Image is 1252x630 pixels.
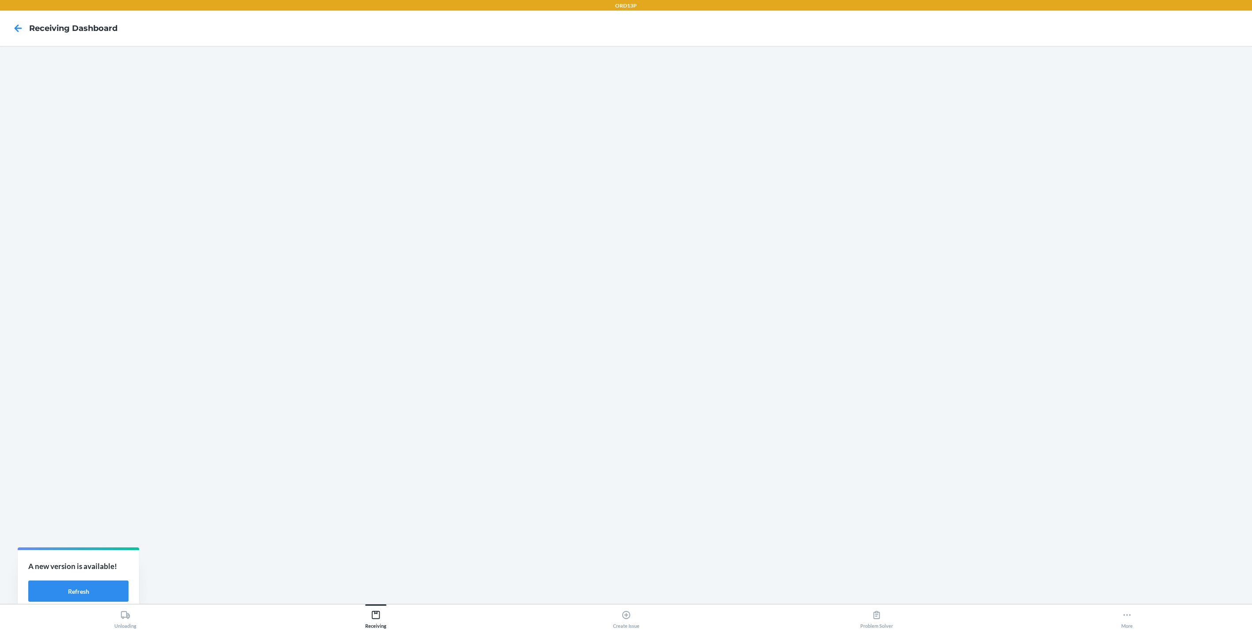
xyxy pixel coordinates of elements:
[250,604,501,629] button: Receiving
[365,607,386,629] div: Receiving
[860,607,893,629] div: Problem Solver
[1121,607,1133,629] div: More
[615,2,637,10] p: ORD13P
[1002,604,1252,629] button: More
[28,581,129,602] button: Refresh
[29,23,117,34] h4: Receiving dashboard
[613,607,639,629] div: Create Issue
[7,53,1245,597] iframe: Receiving dashboard
[28,561,129,572] p: A new version is available!
[501,604,751,629] button: Create Issue
[114,607,136,629] div: Unloading
[751,604,1002,629] button: Problem Solver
